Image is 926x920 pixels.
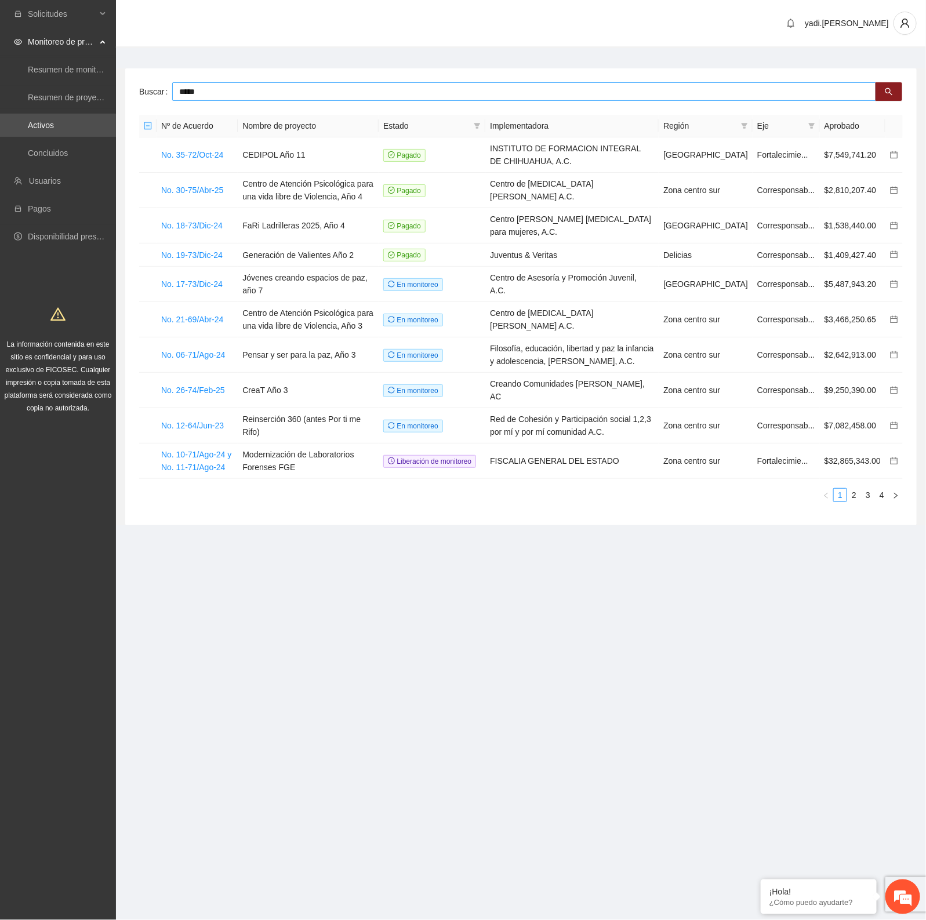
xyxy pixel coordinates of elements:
td: $7,549,741.20 [820,137,885,173]
td: $32,865,343.00 [820,443,885,479]
td: $1,409,427.40 [820,243,885,267]
span: Región [663,119,736,132]
a: calendar [890,350,898,359]
a: 1 [834,489,847,501]
td: Generación de Valientes Año 2 [238,243,379,267]
button: search [876,82,902,101]
td: Jóvenes creando espacios de paz, año 7 [238,267,379,302]
span: Corresponsab... [757,421,815,430]
span: calendar [890,186,898,194]
a: No. 26-74/Feb-25 [161,386,225,395]
span: minus-square [144,122,152,130]
li: Next Page [889,488,903,502]
td: CEDIPOL Año 11 [238,137,379,173]
td: Zona centro sur [659,173,753,208]
span: calendar [890,457,898,465]
span: En monitoreo [383,278,443,291]
button: bell [782,14,800,32]
span: Pagado [383,149,426,162]
span: Corresponsab... [757,350,815,359]
span: calendar [890,151,898,159]
button: left [819,488,833,502]
a: calendar [890,456,898,466]
a: calendar [890,421,898,430]
span: En monitoreo [383,384,443,397]
span: Pagado [383,184,426,197]
span: check-circle [388,151,395,158]
span: filter [474,122,481,129]
span: calendar [890,421,898,430]
a: 4 [876,489,888,501]
td: Zona centro sur [659,337,753,373]
span: calendar [890,315,898,323]
th: Aprobado [820,115,885,137]
span: sync [388,422,395,429]
td: Centro [PERSON_NAME] [MEDICAL_DATA] para mujeres, A.C. [485,208,659,243]
a: calendar [890,221,898,230]
td: [GEOGRAPHIC_DATA] [659,208,753,243]
div: Chatee con nosotros ahora [60,59,195,74]
td: Centro de Asesoría y Promoción Juvenil, A.C. [485,267,659,302]
span: check-circle [388,252,395,259]
span: left [823,492,830,499]
span: inbox [14,10,22,18]
a: Activos [28,121,54,130]
a: Disponibilidad presupuestal [28,232,127,241]
p: ¿Cómo puedo ayudarte? [769,898,868,907]
div: Minimizar ventana de chat en vivo [190,6,218,34]
span: Corresponsab... [757,250,815,260]
a: No. 30-75/Abr-25 [161,186,223,195]
a: 2 [848,489,860,501]
textarea: Escriba su mensaje y pulse “Intro” [6,317,221,357]
td: $1,538,440.00 [820,208,885,243]
a: calendar [890,150,898,159]
td: Centro de [MEDICAL_DATA] [PERSON_NAME] A.C. [485,302,659,337]
a: calendar [890,386,898,395]
a: Resumen de proyectos aprobados [28,93,152,102]
a: No. 35-72/Oct-24 [161,150,223,159]
span: filter [471,117,483,134]
td: INSTITUTO DE FORMACION INTEGRAL DE CHIHUAHUA, A.C. [485,137,659,173]
span: calendar [890,280,898,288]
span: Corresponsab... [757,221,815,230]
td: Pensar y ser para la paz, Año 3 [238,337,379,373]
span: check-circle [388,187,395,194]
td: $7,082,458.00 [820,408,885,443]
a: Resumen de monitoreo [28,65,112,74]
span: Corresponsab... [757,279,815,289]
span: sync [388,351,395,358]
td: $5,487,943.20 [820,267,885,302]
a: No. 18-73/Dic-24 [161,221,223,230]
button: right [889,488,903,502]
span: search [885,88,893,97]
li: Previous Page [819,488,833,502]
a: No. 19-73/Dic-24 [161,250,223,260]
span: yadi.[PERSON_NAME] [805,19,889,28]
div: ¡Hola! [769,887,868,896]
span: La información contenida en este sitio es confidencial y para uso exclusivo de FICOSEC. Cualquier... [5,340,112,412]
span: user [894,18,916,28]
td: Zona centro sur [659,302,753,337]
a: No. 21-69/Abr-24 [161,315,223,324]
span: Corresponsab... [757,186,815,195]
span: Pagado [383,220,426,232]
td: Zona centro sur [659,443,753,479]
li: 2 [847,488,861,502]
span: Eje [757,119,804,132]
td: Centro de Atención Psicológica para una vida libre de Violencia, Año 4 [238,173,379,208]
span: Monitoreo de proyectos [28,30,96,53]
span: En monitoreo [383,349,443,362]
td: Zona centro sur [659,373,753,408]
span: En monitoreo [383,314,443,326]
span: calendar [890,250,898,259]
span: sync [388,281,395,288]
a: No. 17-73/Dic-24 [161,279,223,289]
span: En monitoreo [383,420,443,432]
span: calendar [890,351,898,359]
span: Fortalecimie... [757,456,808,466]
span: Fortalecimie... [757,150,808,159]
span: Corresponsab... [757,386,815,395]
a: Concluidos [28,148,68,158]
td: [GEOGRAPHIC_DATA] [659,267,753,302]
